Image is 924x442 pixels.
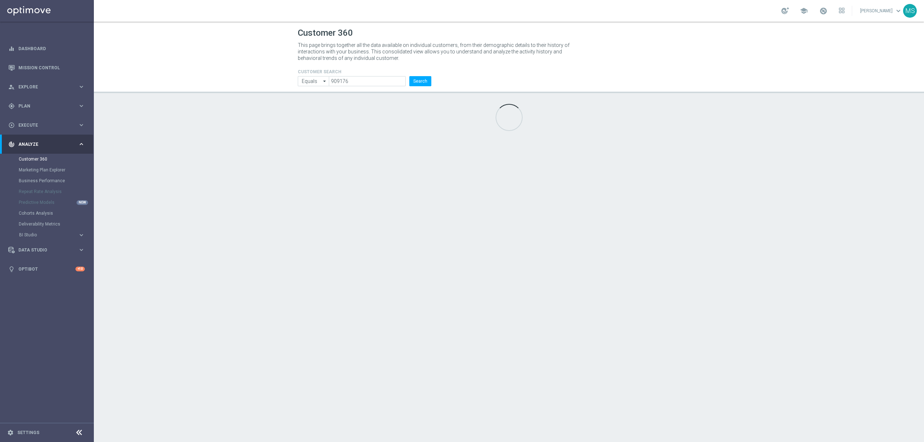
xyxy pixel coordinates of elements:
span: Plan [18,104,78,108]
span: Data Studio [18,248,78,252]
a: Deliverability Metrics [19,221,75,227]
span: Execute [18,123,78,127]
div: Customer 360 [19,154,93,165]
div: Repeat Rate Analysis [19,186,93,197]
i: keyboard_arrow_right [78,141,85,148]
i: track_changes [8,141,15,148]
button: BI Studio keyboard_arrow_right [19,232,85,238]
button: equalizer Dashboard [8,46,85,52]
div: Execute [8,122,78,128]
button: Data Studio keyboard_arrow_right [8,247,85,253]
div: Marketing Plan Explorer [19,165,93,175]
i: gps_fixed [8,103,15,109]
i: arrow_drop_down [321,76,328,86]
button: track_changes Analyze keyboard_arrow_right [8,141,85,147]
a: Customer 360 [19,156,75,162]
i: keyboard_arrow_right [78,122,85,128]
input: Enter CID, Email, name or phone [329,76,406,86]
div: NEW [77,200,88,205]
div: Deliverability Metrics [19,219,93,229]
i: play_circle_outline [8,122,15,128]
div: MS [903,4,917,18]
h1: Customer 360 [298,28,720,38]
div: Optibot [8,259,85,279]
i: keyboard_arrow_right [78,232,85,238]
a: Settings [17,430,39,435]
a: Cohorts Analysis [19,210,75,216]
div: Cohorts Analysis [19,208,93,219]
a: Marketing Plan Explorer [19,167,75,173]
i: keyboard_arrow_right [78,246,85,253]
div: Data Studio [8,247,78,253]
p: This page brings together all the data available on individual customers, from their demographic ... [298,42,576,61]
div: Predictive Models [19,197,93,208]
span: BI Studio [19,233,71,237]
i: settings [7,429,14,436]
i: keyboard_arrow_right [78,102,85,109]
button: Mission Control [8,65,85,71]
div: Dashboard [8,39,85,58]
span: school [800,7,808,15]
i: lightbulb [8,266,15,272]
a: Mission Control [18,58,85,77]
button: Search [409,76,431,86]
div: Business Performance [19,175,93,186]
a: Optibot [18,259,75,279]
a: [PERSON_NAME]keyboard_arrow_down [859,5,903,16]
a: Dashboard [18,39,85,58]
input: Enter CID, Email, name or phone [298,76,329,86]
h4: CUSTOMER SEARCH [298,69,431,74]
div: Plan [8,103,78,109]
button: play_circle_outline Execute keyboard_arrow_right [8,122,85,128]
div: BI Studio [19,233,78,237]
button: gps_fixed Plan keyboard_arrow_right [8,103,85,109]
div: BI Studio [19,229,93,240]
span: keyboard_arrow_down [894,7,902,15]
button: lightbulb Optibot +10 [8,266,85,272]
div: Analyze [8,141,78,148]
a: Business Performance [19,178,75,184]
i: keyboard_arrow_right [78,83,85,90]
span: Analyze [18,142,78,146]
i: equalizer [8,45,15,52]
i: person_search [8,84,15,90]
div: Mission Control [8,58,85,77]
div: +10 [75,267,85,271]
div: Explore [8,84,78,90]
button: person_search Explore keyboard_arrow_right [8,84,85,90]
span: Explore [18,85,78,89]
